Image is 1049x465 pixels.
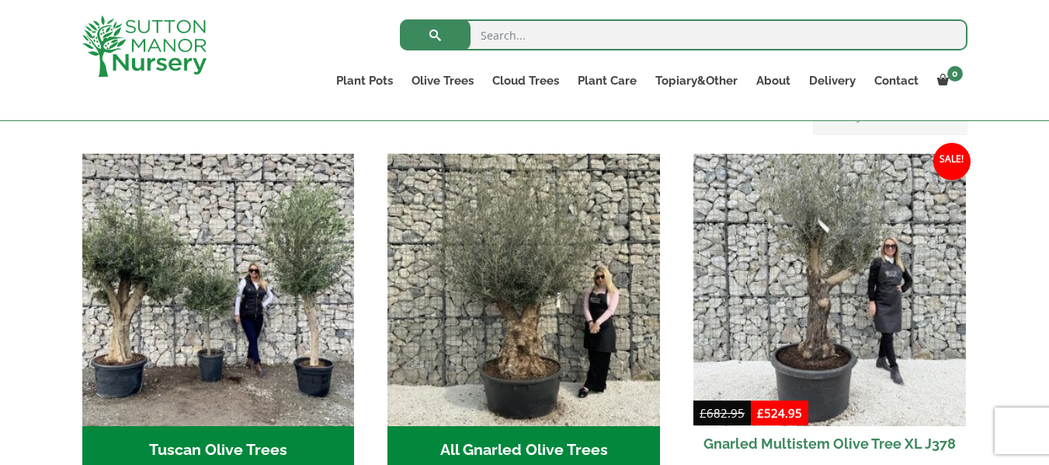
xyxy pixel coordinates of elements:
[747,70,800,92] a: About
[757,405,802,421] bdi: 524.95
[402,70,483,92] a: Olive Trees
[82,154,355,426] img: Tuscan Olive Trees
[933,143,971,180] span: Sale!
[483,70,568,92] a: Cloud Trees
[757,405,764,421] span: £
[400,19,967,50] input: Search...
[700,405,745,421] bdi: 682.95
[646,70,747,92] a: Topiary&Other
[387,154,660,426] img: All Gnarled Olive Trees
[693,154,966,426] img: Gnarled Multistem Olive Tree XL J378
[928,70,967,92] a: 0
[947,66,963,82] span: 0
[700,405,707,421] span: £
[693,154,966,461] a: Sale! Gnarled Multistem Olive Tree XL J378
[800,70,865,92] a: Delivery
[327,70,402,92] a: Plant Pots
[693,426,966,461] h2: Gnarled Multistem Olive Tree XL J378
[865,70,928,92] a: Contact
[82,16,207,77] img: logo
[568,70,646,92] a: Plant Care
